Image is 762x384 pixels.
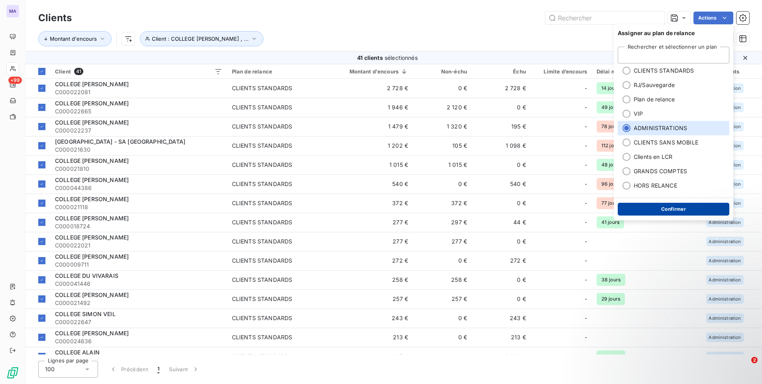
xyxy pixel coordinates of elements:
[55,157,129,164] span: COLLEGE [PERSON_NAME]
[585,333,587,341] span: -
[709,239,741,244] span: Administration
[597,68,697,75] div: Délai moyen de paiement
[232,352,293,360] div: CLIENTS STANDARDS
[55,291,129,298] span: COLLEGE [PERSON_NAME]
[55,253,129,260] span: COLLEGE [PERSON_NAME]
[38,31,112,46] button: Montant d'encours
[597,159,625,171] span: 48 jours
[634,110,643,118] span: VIP
[55,311,116,317] span: COLLEGE SIMON VEIL
[536,68,587,75] div: Limite d’encours
[418,68,467,75] div: Non-échu
[232,199,293,207] div: CLIENTS STANDARDS
[323,270,413,289] td: 258 €
[157,365,159,373] span: 1
[232,161,293,169] div: CLIENTS STANDARDS
[585,180,587,188] span: -
[472,289,531,309] td: 0 €
[232,218,293,226] div: CLIENTS STANDARDS
[232,142,293,150] div: CLIENTS STANDARDS
[603,307,762,362] iframe: Intercom notifications message
[597,101,625,113] span: 49 jours
[413,155,472,174] td: 1 015 €
[472,98,531,117] td: 0 €
[585,84,587,92] span: -
[323,213,413,232] td: 277 €
[472,347,531,366] td: 1 669 €
[55,107,222,115] span: C000022665
[323,328,413,347] td: 213 €
[472,194,531,213] td: 0 €
[614,24,733,42] span: Assigner au plan de relance
[55,272,118,279] span: COLLEGE DU VIVARAIS
[472,251,531,270] td: 272 €
[55,280,222,288] span: C000041446
[634,167,687,175] span: GRANDS COMPTES
[413,270,472,289] td: 258 €
[232,238,293,245] div: CLIENTS STANDARDS
[323,289,413,309] td: 257 €
[413,79,472,98] td: 0 €
[413,174,472,194] td: 0 €
[585,352,587,360] span: -
[357,54,383,61] span: 41 clients
[472,136,531,155] td: 1 098 €
[597,274,625,286] span: 38 jours
[472,309,531,328] td: 243 €
[232,103,293,111] div: CLIENTS STANDARDS
[55,165,222,173] span: C000021810
[323,174,413,194] td: 540 €
[232,276,293,284] div: CLIENTS STANDARDS
[597,82,624,94] span: 14 jours
[597,197,625,209] span: 77 jours
[472,232,531,251] td: 0 €
[634,95,675,103] span: Plan de relance
[38,11,72,25] h3: Clients
[323,251,413,270] td: 272 €
[585,199,587,207] span: -
[55,100,129,107] span: COLLEGE [PERSON_NAME]
[585,218,587,226] span: -
[323,194,413,213] td: 372 €
[8,77,22,84] span: +99
[385,54,418,61] span: sélectionnés
[413,347,472,366] td: 0 €
[55,349,100,356] span: COLLEGE ALAIN
[153,361,164,378] button: 1
[45,365,55,373] span: 100
[585,142,587,150] span: -
[472,270,531,289] td: 0 €
[585,161,587,169] span: -
[323,309,413,328] td: 243 €
[413,98,472,117] td: 2 120 €
[709,297,741,301] span: Administration
[323,136,413,155] td: 1 202 €
[597,140,626,152] span: 112 jours
[472,155,531,174] td: 0 €
[634,124,687,132] span: ADMINISTRATIONS
[472,213,531,232] td: 44 €
[164,361,204,378] button: Suivant
[55,138,185,145] span: [GEOGRAPHIC_DATA] - SA [GEOGRAPHIC_DATA]
[55,318,222,326] span: C000022647
[413,117,472,136] td: 1 320 €
[55,127,222,135] span: C000022237
[55,68,71,75] span: Client
[597,121,625,133] span: 78 jours
[152,36,249,42] span: Client : COLLEGE [PERSON_NAME] , ...
[472,79,531,98] td: 2 728 €
[55,203,222,211] span: C000021118
[232,314,293,322] div: CLIENTS STANDARDS
[634,153,672,161] span: Clients en LCR
[323,79,413,98] td: 2 728 €
[140,31,263,46] button: Client : COLLEGE [PERSON_NAME] , ...
[55,330,129,336] span: COLLEGE [PERSON_NAME]
[55,241,222,249] span: C000022021
[472,174,531,194] td: 540 €
[55,234,129,241] span: COLLEGE [PERSON_NAME]
[693,12,733,24] button: Actions
[413,309,472,328] td: 0 €
[323,232,413,251] td: 277 €
[55,176,129,183] span: COLLEGE [PERSON_NAME]
[634,182,677,190] span: HORS RELANCE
